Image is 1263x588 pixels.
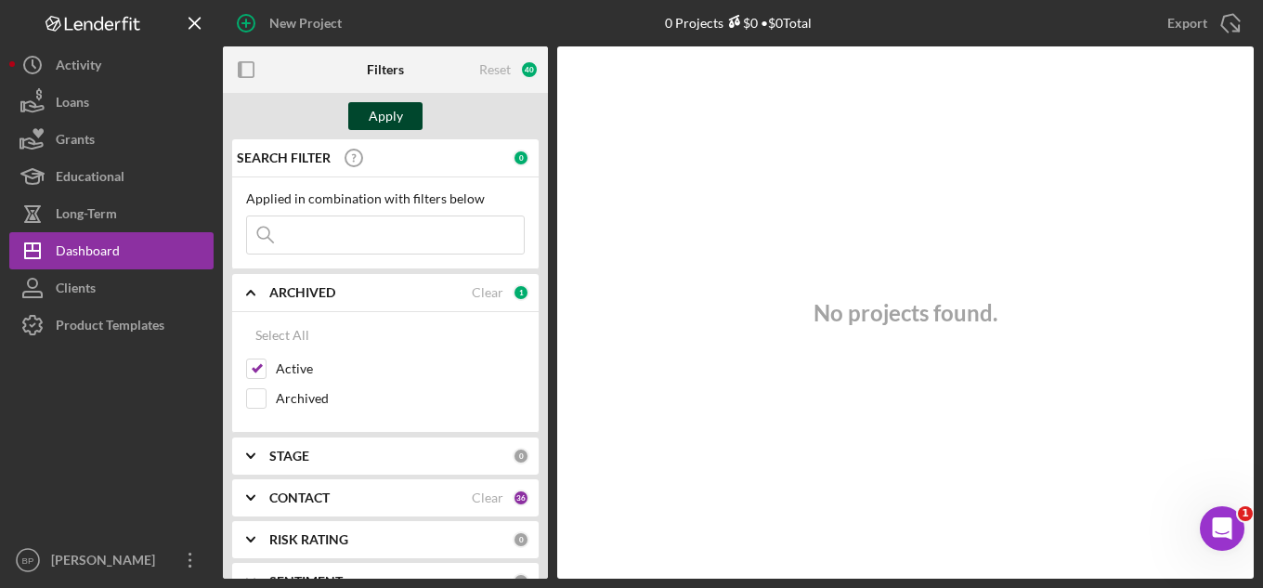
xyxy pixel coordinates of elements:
div: 0 [513,150,529,166]
div: [PERSON_NAME] [46,542,167,583]
div: Export [1167,5,1207,42]
div: Reset [479,62,511,77]
div: 0 [513,531,529,548]
div: Grants [56,121,95,163]
div: Product Templates [56,307,164,348]
button: Loans [9,84,214,121]
b: ARCHIVED [269,285,335,300]
div: 40 [520,60,539,79]
button: Long-Term [9,195,214,232]
div: Applied in combination with filters below [246,191,525,206]
div: Clear [472,490,503,505]
div: Select All [255,317,309,354]
div: New Project [269,5,342,42]
b: CONTACT [269,490,330,505]
b: Filters [367,62,404,77]
div: 1 [513,284,529,301]
div: 0 [513,448,529,464]
div: Long-Term [56,195,117,237]
button: Dashboard [9,232,214,269]
div: Loans [56,84,89,125]
div: Clients [56,269,96,311]
div: Apply [369,102,403,130]
button: Apply [348,102,423,130]
div: 36 [513,490,529,506]
iframe: Intercom live chat [1200,506,1244,551]
b: STAGE [269,449,309,464]
button: BP[PERSON_NAME] [9,542,214,579]
div: $0 [723,15,758,31]
button: Educational [9,158,214,195]
label: Active [276,359,525,378]
div: Activity [56,46,101,88]
span: 1 [1238,506,1253,521]
b: SEARCH FILTER [237,150,331,165]
button: Clients [9,269,214,307]
b: RISK RATING [269,532,348,547]
h3: No projects found. [814,300,997,326]
div: 0 Projects • $0 Total [665,15,812,31]
button: Product Templates [9,307,214,344]
div: Clear [472,285,503,300]
button: Activity [9,46,214,84]
button: Export [1149,5,1254,42]
div: Educational [56,158,124,200]
button: Select All [246,317,319,354]
text: BP [22,555,34,566]
button: Grants [9,121,214,158]
div: Dashboard [56,232,120,274]
button: New Project [223,5,360,42]
label: Archived [276,389,525,408]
